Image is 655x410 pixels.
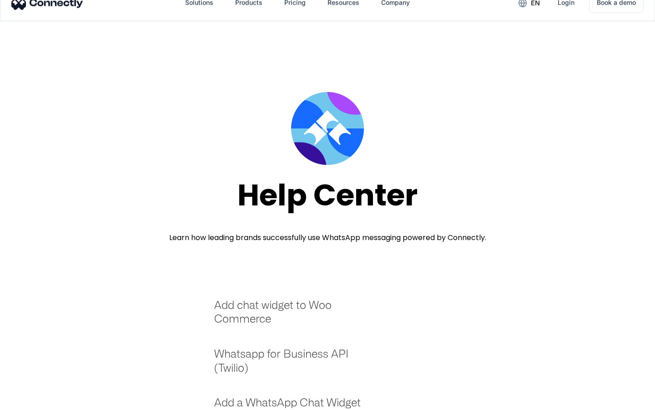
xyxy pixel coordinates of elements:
ul: Language list [18,394,55,407]
a: Add chat widget to Woo Commerce [214,298,373,335]
aside: Language selected: English [9,394,55,407]
a: Whatsapp for Business API (Twilio) [214,347,373,384]
div: Learn how leading brands successfully use WhatsApp messaging powered by Connectly. [169,232,486,243]
div: Help Center [237,179,418,212]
